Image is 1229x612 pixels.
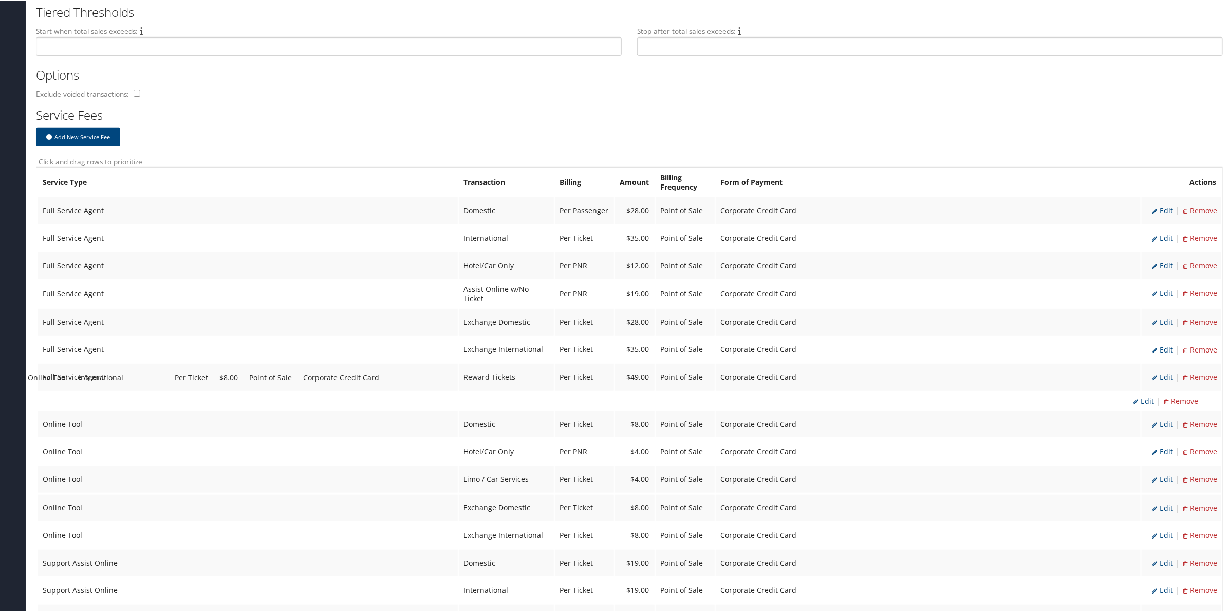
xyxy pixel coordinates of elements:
[661,584,703,594] span: Point of Sale
[615,437,655,464] td: $4.00
[716,494,1141,521] td: Corporate Credit Card
[459,437,554,464] td: Hotel/Car Only
[459,410,554,437] td: Domestic
[1173,500,1183,514] li: |
[716,168,1141,195] th: Form of Payment
[38,576,458,603] td: Support Assist Online
[38,549,458,576] td: Support Assist Online
[38,336,458,362] td: Full Service Agent
[459,251,554,278] td: Hotel/Car Only
[36,65,1215,83] h2: Options
[615,549,655,576] td: $19.00
[1152,232,1173,242] span: Edit
[215,367,244,386] td: $8.00
[1173,342,1183,356] li: |
[36,25,138,35] label: Start when total sales exceeds:
[560,232,593,242] span: Per Ticket
[716,251,1141,278] td: Corporate Credit Card
[23,367,73,386] td: Online Tool
[661,232,703,242] span: Point of Sale
[661,259,703,269] span: Point of Sale
[661,529,703,539] span: Point of Sale
[661,418,703,428] span: Point of Sale
[1152,418,1173,428] span: Edit
[615,465,655,492] td: $4.00
[716,308,1141,335] td: Corporate Credit Card
[1183,473,1217,483] span: Remove
[1183,418,1217,428] span: Remove
[716,549,1141,576] td: Corporate Credit Card
[459,168,554,195] th: Transaction
[74,367,169,386] td: International
[1173,203,1183,216] li: |
[1173,472,1183,485] li: |
[615,168,655,195] th: Amount
[1152,446,1173,455] span: Edit
[615,576,655,603] td: $19.00
[716,465,1141,492] td: Corporate Credit Card
[1152,502,1173,512] span: Edit
[38,521,458,548] td: Online Tool
[661,316,703,326] span: Point of Sale
[38,465,458,492] td: Online Tool
[38,251,458,278] td: Full Service Agent
[459,576,554,603] td: International
[1173,528,1183,541] li: |
[560,557,593,567] span: Per Ticket
[459,308,554,335] td: Exchange Domestic
[38,494,458,521] td: Online Tool
[716,437,1141,464] td: Corporate Credit Card
[560,205,609,214] span: Per Passenger
[716,196,1141,223] td: Corporate Credit Card
[560,473,593,483] span: Per Ticket
[661,343,703,353] span: Point of Sale
[299,367,385,386] td: Corporate Credit Card
[716,521,1141,548] td: Corporate Credit Card
[1152,473,1173,483] span: Edit
[1183,259,1217,269] span: Remove
[716,336,1141,362] td: Corporate Credit Card
[615,494,655,521] td: $8.00
[38,363,458,390] td: Full Service Agent
[560,418,593,428] span: Per Ticket
[1183,316,1217,326] span: Remove
[1152,205,1173,214] span: Edit
[1164,395,1199,405] span: Remove
[637,25,736,35] label: Stop after total sales exceeds:
[661,205,703,214] span: Point of Sale
[1183,529,1217,539] span: Remove
[1183,584,1217,594] span: Remove
[1152,557,1173,567] span: Edit
[661,557,703,567] span: Point of Sale
[459,549,554,576] td: Domestic
[560,316,593,326] span: Per Ticket
[716,224,1141,251] td: Corporate Credit Card
[615,336,655,362] td: $35.00
[661,288,703,298] span: Point of Sale
[459,196,554,223] td: Domestic
[459,336,554,362] td: Exchange International
[38,196,458,223] td: Full Service Agent
[1183,205,1217,214] span: Remove
[661,502,703,511] span: Point of Sale
[615,196,655,223] td: $28.00
[1173,583,1183,596] li: |
[1142,168,1221,195] th: Actions
[1154,394,1164,407] li: |
[1152,316,1173,326] span: Edit
[1152,584,1173,594] span: Edit
[459,363,554,390] td: Reward Tickets
[716,363,1141,390] td: Corporate Credit Card
[38,410,458,437] td: Online Tool
[615,224,655,251] td: $35.00
[656,168,715,195] th: Billing Frequency
[1173,258,1183,271] li: |
[615,251,655,278] td: $12.00
[716,279,1141,307] td: Corporate Credit Card
[36,127,120,145] button: Add New Service Fee
[1152,344,1173,354] span: Edit
[1183,344,1217,354] span: Remove
[1173,231,1183,244] li: |
[555,168,614,195] th: Billing
[615,363,655,390] td: $49.00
